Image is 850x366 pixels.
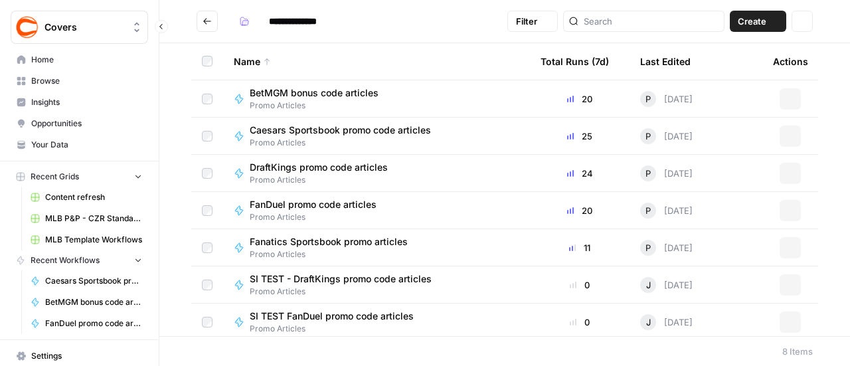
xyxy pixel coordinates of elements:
span: Insights [31,96,142,108]
div: 20 [541,204,619,217]
span: J [646,316,651,329]
img: Covers Logo [15,15,39,39]
a: Caesars Sportsbook promo code articlesPromo Articles [234,124,519,149]
span: Settings [31,350,142,362]
span: Recent Workflows [31,254,100,266]
div: [DATE] [640,314,693,330]
a: Opportunities [11,113,148,134]
div: [DATE] [640,128,693,144]
a: BetMGM bonus code articlesPromo Articles [234,86,519,112]
span: Caesars Sportsbook promo code articles [45,275,142,287]
input: Search [584,15,719,28]
span: P [645,241,651,254]
a: Home [11,49,148,70]
div: 11 [541,241,619,254]
span: P [645,130,651,143]
span: MLB P&P - CZR Standard (Production) Grid [45,213,142,225]
span: Create [738,15,766,28]
div: 20 [541,92,619,106]
div: [DATE] [640,91,693,107]
span: Home [31,54,142,66]
a: FanDuel promo code articlesPromo Articles [234,198,519,223]
a: FanDuel promo code articles [25,313,148,334]
span: FanDuel promo code articles [45,318,142,329]
span: Promo Articles [250,174,398,186]
span: Covers [44,21,125,34]
div: 0 [541,278,619,292]
span: Promo Articles [250,137,442,149]
span: Promo Articles [250,100,389,112]
span: Your Data [31,139,142,151]
span: Caesars Sportsbook promo code articles [250,124,431,137]
div: Last Edited [640,43,691,80]
button: Workspace: Covers [11,11,148,44]
span: Content refresh [45,191,142,203]
span: Promo Articles [250,323,424,335]
span: Promo Articles [250,211,387,223]
span: BetMGM bonus code articles [250,86,379,100]
div: 24 [541,167,619,180]
span: J [646,278,651,292]
a: Fanatics Sportsbook promo articlesPromo Articles [234,235,519,260]
span: BetMGM bonus code articles [45,296,142,308]
div: [DATE] [640,203,693,219]
span: Browse [31,75,142,87]
a: MLB P&P - CZR Standard (Production) Grid [25,208,148,229]
span: SI TEST FanDuel promo code articles [250,310,414,323]
span: P [645,204,651,217]
span: Filter [516,15,537,28]
span: P [645,167,651,180]
span: Opportunities [31,118,142,130]
span: SI TEST - DraftKings promo code articles [250,272,432,286]
div: Name [234,43,519,80]
a: BetMGM bonus code articles [25,292,148,313]
a: SI TEST FanDuel promo code articlesPromo Articles [234,310,519,335]
button: Go back [197,11,218,32]
div: 0 [541,316,619,329]
a: Content refresh [25,187,148,208]
a: MLB Template Workflows [25,229,148,250]
div: [DATE] [640,165,693,181]
div: 8 Items [782,345,813,358]
div: [DATE] [640,240,693,256]
button: Recent Workflows [11,250,148,270]
span: Promo Articles [250,286,442,298]
button: Filter [507,11,558,32]
span: Fanatics Sportsbook promo articles [250,235,408,248]
a: Your Data [11,134,148,155]
span: DraftKings promo code articles [250,161,388,174]
a: SI TEST - DraftKings promo code articlesPromo Articles [234,272,519,298]
span: Recent Grids [31,171,79,183]
span: Promo Articles [250,248,418,260]
a: Insights [11,92,148,113]
div: Actions [773,43,808,80]
a: Caesars Sportsbook promo code articles [25,270,148,292]
span: P [645,92,651,106]
span: FanDuel promo code articles [250,198,377,211]
button: Recent Grids [11,167,148,187]
a: Browse [11,70,148,92]
span: MLB Template Workflows [45,234,142,246]
div: 25 [541,130,619,143]
button: Create [730,11,786,32]
div: Total Runs (7d) [541,43,609,80]
a: DraftKings promo code articlesPromo Articles [234,161,519,186]
div: [DATE] [640,277,693,293]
